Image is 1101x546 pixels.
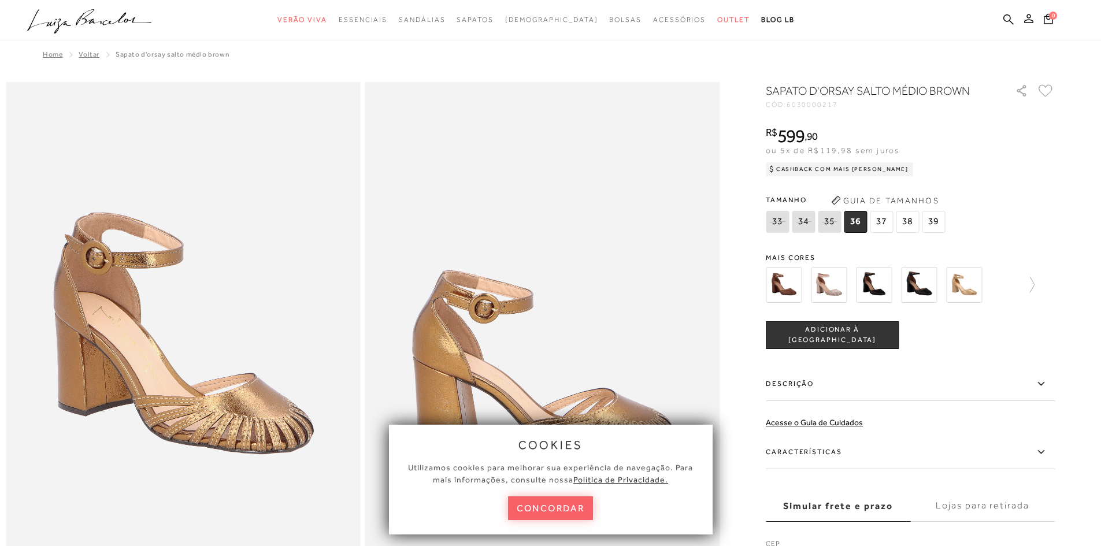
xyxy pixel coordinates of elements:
[505,16,598,24] span: [DEMOGRAPHIC_DATA]
[1040,13,1056,28] button: 0
[807,130,818,142] span: 90
[399,16,445,24] span: Sandálias
[811,267,847,303] img: SAPATO D'ORSAY CROCO SALTO MÉDIO NATA
[777,125,805,146] span: 599
[766,267,802,303] img: SAPATO D'ORSAY CROCO SALTO MÉDIO CASTANHO
[116,50,229,58] span: SAPATO D'ORSAY SALTO MÉDIO BROWN
[457,16,493,24] span: Sapatos
[922,211,945,233] span: 39
[505,9,598,31] a: noSubCategoriesText
[766,211,789,233] span: 33
[766,254,1055,261] span: Mais cores
[946,267,982,303] img: SAPATO D'ORSAY DE SALTO BLOCO MÉDIO EM VERNIZ BEGE
[609,16,642,24] span: Bolsas
[766,162,913,176] div: Cashback com Mais [PERSON_NAME]
[766,367,1055,401] label: Descrição
[573,475,668,484] a: Política de Privacidade.
[910,491,1055,522] label: Lojas para retirada
[399,9,445,31] a: noSubCategoriesText
[277,16,327,24] span: Verão Viva
[787,101,838,109] span: 6030000217
[766,321,899,349] button: ADICIONAR À [GEOGRAPHIC_DATA]
[761,16,795,24] span: BLOG LB
[805,131,818,142] i: ,
[766,146,899,155] span: ou 5x de R$119,98 sem juros
[896,211,919,233] span: 38
[609,9,642,31] a: noSubCategoriesText
[457,9,493,31] a: noSubCategoriesText
[408,463,693,484] span: Utilizamos cookies para melhorar sua experiência de navegação. Para mais informações, consulte nossa
[766,191,948,209] span: Tamanho
[653,16,706,24] span: Acessórios
[717,16,750,24] span: Outlet
[653,9,706,31] a: noSubCategoriesText
[43,50,62,58] a: Home
[766,101,997,108] div: CÓD:
[508,496,594,520] button: concordar
[844,211,867,233] span: 36
[339,16,387,24] span: Essenciais
[518,439,583,451] span: cookies
[1049,12,1057,20] span: 0
[818,211,841,233] span: 35
[79,50,99,58] a: Voltar
[761,9,795,31] a: BLOG LB
[901,267,937,303] img: SAPATO D'ORSAY CROCO SALTO MÉDIO PRETO
[766,418,863,427] a: Acesse o Guia de Cuidados
[856,267,892,303] img: SAPATO D'ORSAY CROCO SALTO MÉDIO PRETO
[277,9,327,31] a: noSubCategoriesText
[766,491,910,522] label: Simular frete e prazo
[792,211,815,233] span: 34
[766,83,983,99] h1: SAPATO D'ORSAY SALTO MÉDIO BROWN
[766,436,1055,469] label: Características
[870,211,893,233] span: 37
[766,127,777,138] i: R$
[339,9,387,31] a: noSubCategoriesText
[827,191,943,210] button: Guia de Tamanhos
[766,325,898,345] span: ADICIONAR À [GEOGRAPHIC_DATA]
[717,9,750,31] a: noSubCategoriesText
